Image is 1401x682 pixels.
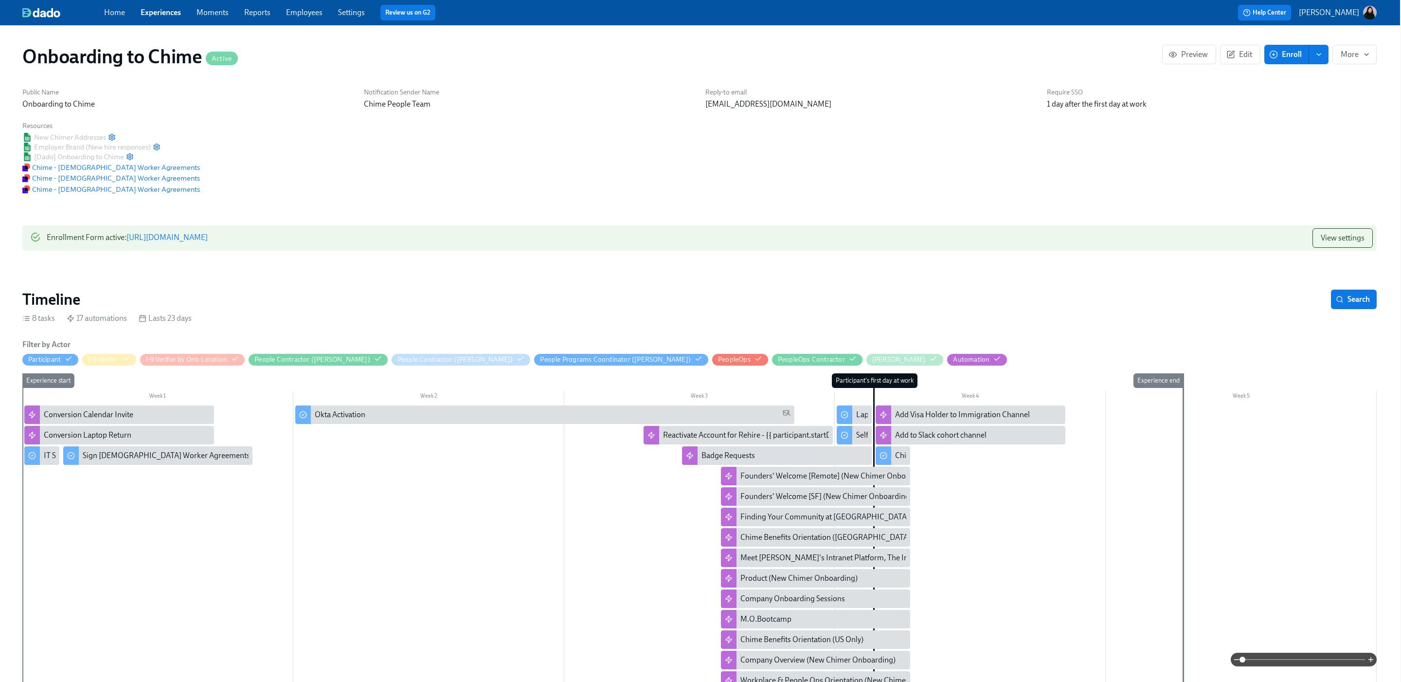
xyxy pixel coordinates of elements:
[28,355,61,364] div: Hide Participant
[44,409,133,420] div: Conversion Calendar Invite
[701,450,755,461] div: Badge Requests
[1047,99,1377,110] p: 1 day after the first day at work
[721,487,911,506] div: Founders' Welcome [SF] (New Chimer Onboarding)
[1332,45,1377,64] button: More
[22,174,30,182] img: Docusign
[104,8,125,17] a: Home
[338,8,365,17] a: Settings
[244,8,270,17] a: Reports
[1309,45,1329,64] button: enroll
[705,88,1035,97] h6: Reply-to email
[83,450,250,461] div: Sign [DEMOGRAPHIC_DATA] Worker Agreements
[392,354,531,366] button: People Contractor ([PERSON_NAME])
[772,354,862,366] button: PeopleOps Contractor
[22,391,293,404] div: Week 1
[740,573,858,584] div: Product (New Chimer Onboarding)
[146,355,228,364] div: Hide I-9 Verifier by Onb Location
[82,354,136,366] button: I-9 Verifier
[540,355,691,364] div: Hide People Programs Coordinator (Jessica Paige)
[22,184,200,194] span: Chime - [DEMOGRAPHIC_DATA] Worker Agreements
[22,121,200,130] h6: Resources
[721,610,911,628] div: M.O.Bootcamp
[397,355,513,364] div: Hide People Contractor (Lauren)
[872,355,926,364] div: Hide Sarah Wong
[139,313,192,324] div: Lasts 23 days
[740,532,930,543] div: Chime Benefits Orientation ([GEOGRAPHIC_DATA] Only)
[895,430,987,441] div: Add to Slack cohort channel
[740,553,1032,563] div: Meet [PERSON_NAME]'s Intranet Platform, The Interchange (New Chimer Onboarding)
[254,355,370,364] div: Hide People Contractor (Jessica)
[837,406,872,424] div: Laptop Log In: {{ participant.startDate | MMM DD, YYYY }}
[534,354,708,366] button: People Programs Coordinator ([PERSON_NAME])
[1312,228,1373,248] button: View settings
[740,491,912,502] div: Founders' Welcome [SF] (New Chimer Onboarding)
[24,406,214,424] div: Conversion Calendar Invite
[88,355,118,364] div: Hide I-9 Verifier
[22,88,352,97] h6: Public Name
[778,355,845,364] div: Hide PeopleOps Contractor
[22,173,200,183] button: DocusignChime - [DEMOGRAPHIC_DATA] Worker Agreements
[22,185,30,193] img: Docusign
[876,406,1065,424] div: Add Visa Holder to Immigration Channel
[895,409,1030,420] div: Add Visa Holder to Immigration Channel
[721,569,911,588] div: Product (New Chimer Onboarding)
[740,634,863,645] div: Chime Benefits Orientation (US Only)
[44,430,131,441] div: Conversion Laptop Return
[385,8,431,18] a: Review us on G2
[24,426,214,444] div: Conversion Laptop Return
[1331,290,1377,309] button: Search
[856,430,1081,441] div: Self-service Onboarding: {{ participant.startDate | MMM DD, YYYY }}
[1271,50,1302,59] span: Enroll
[1228,50,1252,59] span: Edit
[206,55,238,62] span: Active
[1363,6,1377,19] img: AOh14GiodkOkFx4zVn8doSxjASm1eOsX4PZSRn4Qo-OE=s96-c
[197,8,229,17] a: Moments
[740,593,845,604] div: Company Onboarding Sessions
[364,99,694,110] p: Chime People Team
[1243,8,1286,18] span: Help Center
[295,406,794,424] div: Okta Activation
[740,471,930,481] div: Founders' Welcome [Remote] (New Chimer Onboarding)
[564,391,835,404] div: Week 3
[22,8,60,18] img: dado
[1162,45,1216,64] button: Preview
[866,354,944,366] button: [PERSON_NAME]
[721,630,911,649] div: Chime Benefits Orientation (US Only)
[249,354,388,366] button: People Contractor ([PERSON_NAME])
[876,446,911,465] div: Chime Onboarding: {{ participant.startDate | MMM DD, YYYY }}
[1341,50,1368,59] span: More
[856,409,1048,420] div: Laptop Log In: {{ participant.startDate | MMM DD, YYYY }}
[22,45,238,68] h1: Onboarding to Chime
[22,164,30,171] img: Docusign
[721,651,911,669] div: Company Overview (New Chimer Onboarding)
[721,528,911,547] div: Chime Benefits Orientation ([GEOGRAPHIC_DATA] Only)
[286,8,323,17] a: Employees
[1047,88,1377,97] h6: Require SSO
[22,373,74,388] div: Experience start
[126,233,208,242] a: [URL][DOMAIN_NAME]
[1338,295,1370,304] span: Search
[315,409,365,420] div: Okta Activation
[44,450,71,461] div: IT Setup
[1299,6,1377,19] button: [PERSON_NAME]
[1264,45,1309,64] button: Enroll
[22,163,200,172] button: DocusignChime - [DEMOGRAPHIC_DATA] Worker Agreements
[22,290,80,309] h2: Timeline
[837,426,872,444] div: Self-service Onboarding: {{ participant.startDate | MMM DD, YYYY }}
[947,354,1007,366] button: Automation
[895,450,1104,461] div: Chime Onboarding: {{ participant.startDate | MMM DD, YYYY }}
[1220,45,1260,64] button: Edit
[718,355,751,364] div: Hide PeopleOps
[721,549,911,567] div: Meet [PERSON_NAME]'s Intranet Platform, The Interchange (New Chimer Onboarding)
[740,512,1000,522] div: Finding Your Community at [GEOGRAPHIC_DATA] (New Chimer Onboarding)
[712,354,768,366] button: PeopleOps
[953,355,989,364] div: Hide Automation
[293,391,564,404] div: Week 2
[644,426,833,444] div: Reactivate Account for Rehire - {{ participant.startDate | MM/DD/YYYY }}
[721,508,911,526] div: Finding Your Community at [GEOGRAPHIC_DATA] (New Chimer Onboarding)
[1321,233,1365,243] span: View settings
[47,228,208,248] div: Enrollment Form active :
[364,88,694,97] h6: Notification Sender Name
[22,313,55,324] div: 8 tasks
[783,409,790,420] span: Personal Email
